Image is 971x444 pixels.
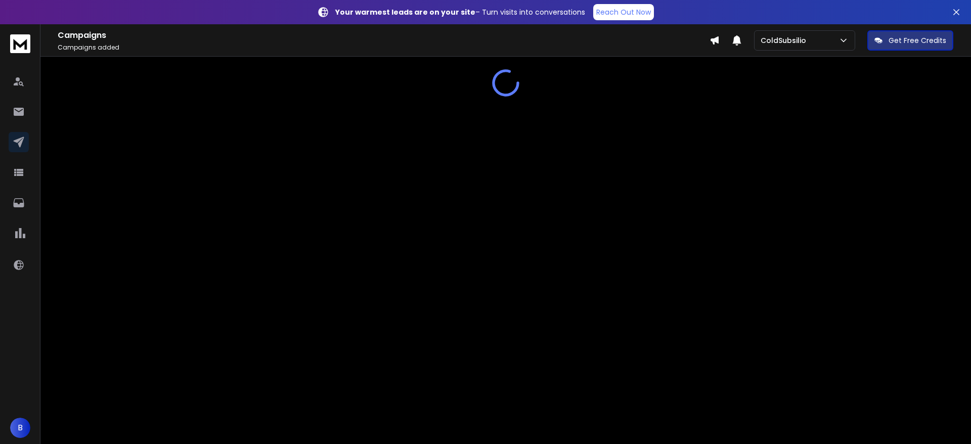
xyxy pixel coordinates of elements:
p: Get Free Credits [889,35,946,46]
button: B [10,418,30,438]
h1: Campaigns [58,29,710,41]
p: – Turn visits into conversations [335,7,585,17]
img: logo [10,34,30,53]
button: Get Free Credits [867,30,953,51]
a: Reach Out Now [593,4,654,20]
p: Reach Out Now [596,7,651,17]
p: ColdSubsilio [761,35,810,46]
strong: Your warmest leads are on your site [335,7,475,17]
p: Campaigns added [58,43,710,52]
